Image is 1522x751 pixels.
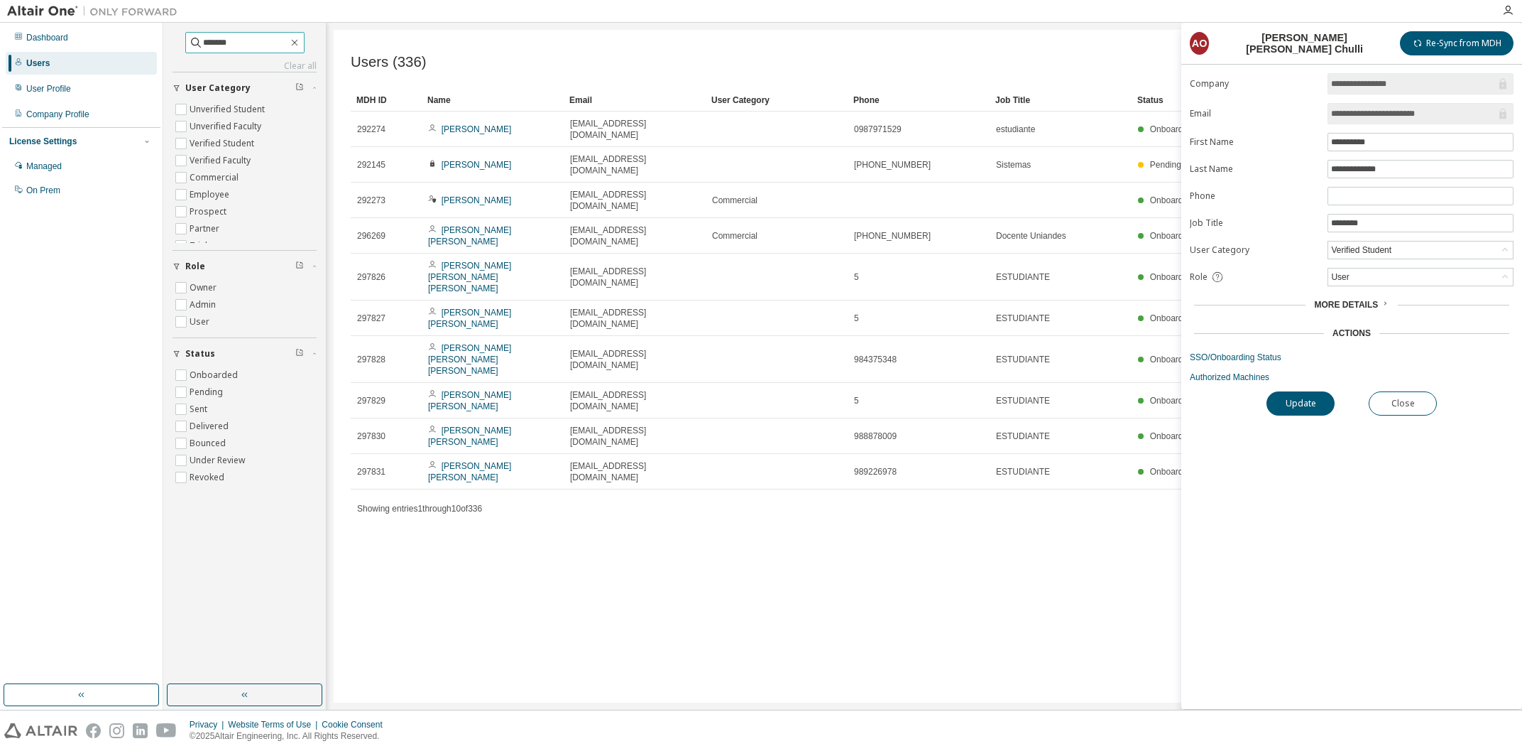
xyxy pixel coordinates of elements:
[1190,78,1319,90] label: Company
[570,118,699,141] span: [EMAIL_ADDRESS][DOMAIN_NAME]
[996,313,1050,324] span: ESTUDIANTE
[570,348,699,371] span: [EMAIL_ADDRESS][DOMAIN_NAME]
[26,161,62,172] div: Managed
[1400,31,1513,55] button: Re-Sync from MDH
[1150,313,1193,323] span: Onboarded
[1137,89,1413,112] div: Status
[357,466,385,477] span: 297831
[854,431,897,442] span: 988878009
[854,271,859,283] span: 5
[26,58,50,69] div: Users
[173,338,317,369] button: Status
[1190,190,1319,202] label: Phone
[442,160,512,170] a: [PERSON_NAME]
[185,348,215,360] span: Status
[190,418,231,435] label: Delivered
[190,152,253,169] label: Verified Faculty
[569,89,700,112] div: Email
[190,384,226,401] label: Pending
[351,54,427,70] span: Users (336)
[570,307,699,330] span: [EMAIL_ADDRESS][DOMAIN_NAME]
[357,124,385,135] span: 292274
[7,4,185,18] img: Altair One
[1328,269,1513,286] div: User
[428,461,511,482] a: [PERSON_NAME] [PERSON_NAME]
[996,466,1050,477] span: ESTUDIANTE
[442,195,512,205] a: [PERSON_NAME]
[1150,355,1193,364] span: Onboarded
[1190,244,1319,256] label: User Category
[570,153,699,176] span: [EMAIL_ADDRESS][DOMAIN_NAME]
[996,159,1031,171] span: Sistemas
[570,225,699,247] span: [EMAIL_ADDRESS][DOMAIN_NAME]
[1150,124,1193,134] span: Onboarded
[190,730,391,742] p: © 2025 Altair Engineering, Inc. All Rights Reserved.
[1190,163,1319,175] label: Last Name
[854,159,931,171] span: [PHONE_NUMBER]
[357,230,385,242] span: 296269
[133,723,148,738] img: linkedin.svg
[712,230,757,242] span: Commercial
[1150,467,1193,477] span: Onboarded
[190,237,210,254] label: Trial
[357,313,385,324] span: 297827
[190,296,219,313] label: Admin
[428,308,511,329] a: [PERSON_NAME] [PERSON_NAME]
[357,395,385,406] span: 297829
[228,719,322,730] div: Website Terms of Use
[570,189,699,212] span: [EMAIL_ADDRESS][DOMAIN_NAME]
[442,124,512,134] a: [PERSON_NAME]
[190,313,212,330] label: User
[190,401,210,418] label: Sent
[322,719,390,730] div: Cookie Consent
[1190,271,1208,283] span: Role
[996,431,1050,442] span: ESTUDIANTE
[295,261,304,272] span: Clear filter
[86,723,101,738] img: facebook.svg
[185,261,205,272] span: Role
[190,220,222,237] label: Partner
[9,136,77,147] div: License Settings
[854,466,897,477] span: 989226978
[570,266,699,288] span: [EMAIL_ADDRESS][DOMAIN_NAME]
[1150,431,1193,441] span: Onboarded
[26,83,71,94] div: User Profile
[1190,32,1209,55] div: AO
[190,435,229,452] label: Bounced
[357,159,385,171] span: 292145
[570,389,699,412] span: [EMAIL_ADDRESS][DOMAIN_NAME]
[190,203,229,220] label: Prospect
[996,271,1050,283] span: ESTUDIANTE
[190,101,268,118] label: Unverified Student
[357,195,385,206] span: 292273
[428,261,511,293] a: [PERSON_NAME] [PERSON_NAME] [PERSON_NAME]
[996,124,1035,135] span: estudiante
[1150,272,1193,282] span: Onboarded
[190,279,219,296] label: Owner
[1190,136,1319,148] label: First Name
[995,89,1126,112] div: Job Title
[295,348,304,360] span: Clear filter
[190,367,241,384] label: Onboarded
[1150,195,1193,205] span: Onboarded
[428,426,511,447] a: [PERSON_NAME] [PERSON_NAME]
[190,452,248,469] label: Under Review
[1190,217,1319,229] label: Job Title
[996,354,1050,365] span: ESTUDIANTE
[4,723,77,738] img: altair_logo.svg
[190,169,241,186] label: Commercial
[26,109,89,120] div: Company Profile
[173,72,317,104] button: User Category
[173,251,317,282] button: Role
[357,354,385,365] span: 297828
[1217,32,1391,55] div: [PERSON_NAME] [PERSON_NAME] Chulli
[26,32,68,43] div: Dashboard
[173,60,317,72] a: Clear all
[190,186,232,203] label: Employee
[854,124,902,135] span: 0987971529
[1150,231,1193,241] span: Onboarded
[1190,372,1513,383] a: Authorized Machines
[356,89,416,112] div: MDH ID
[26,185,60,196] div: On Prem
[570,425,699,448] span: [EMAIL_ADDRESS][DOMAIN_NAME]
